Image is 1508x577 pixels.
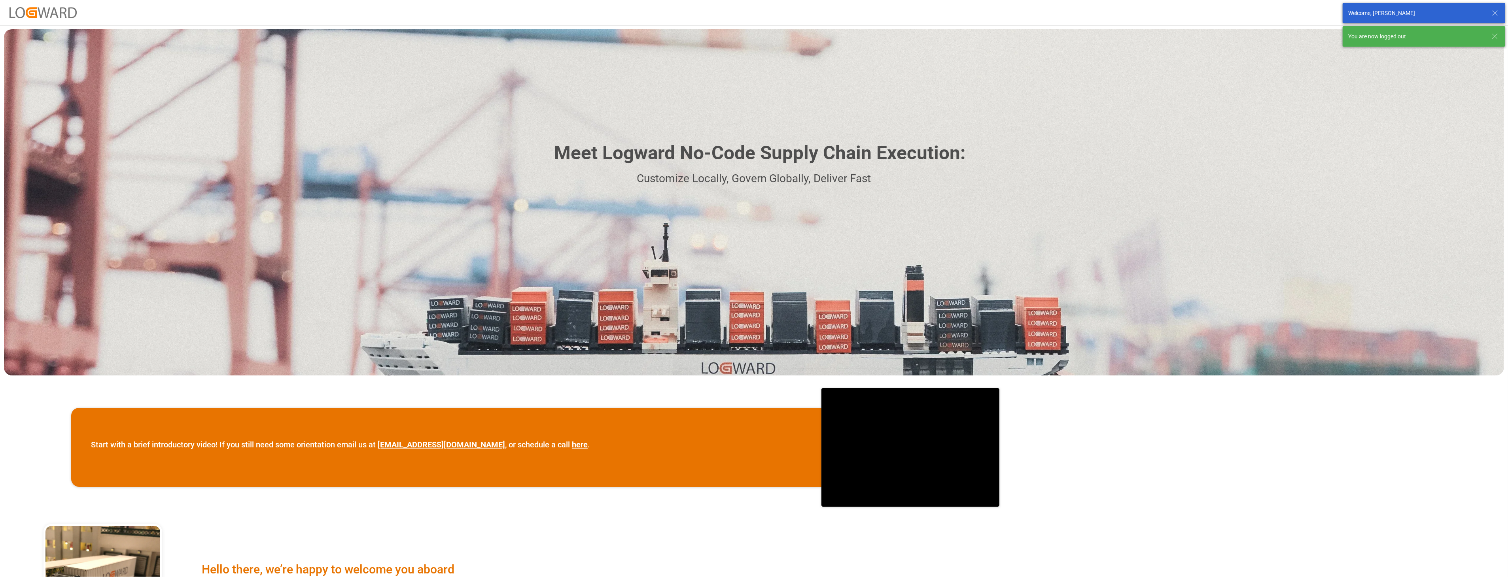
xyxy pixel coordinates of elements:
img: Logward_new_orange.png [9,7,77,18]
div: Welcome, [PERSON_NAME] [1348,9,1484,17]
a: [EMAIL_ADDRESS][DOMAIN_NAME] [378,440,505,449]
div: You are now logged out [1348,32,1484,41]
a: here [572,440,588,449]
h1: Meet Logward No-Code Supply Chain Execution: [554,139,966,167]
p: Customize Locally, Govern Globally, Deliver Fast [543,170,966,188]
p: Start with a brief introductory video! If you still need some orientation email us at , or schedu... [91,439,590,451]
